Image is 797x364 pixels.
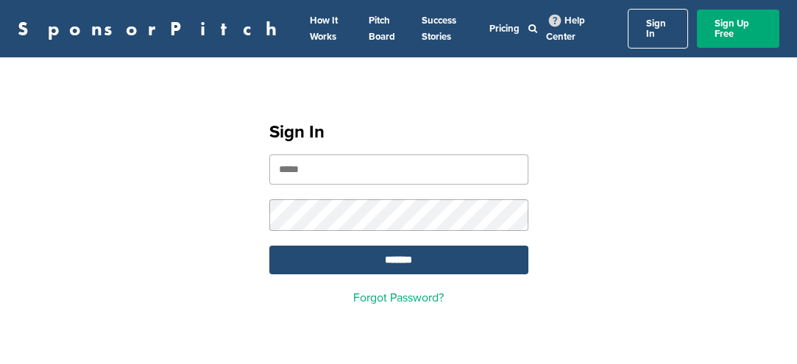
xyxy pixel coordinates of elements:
a: Sign In [628,9,689,49]
a: Forgot Password? [353,290,444,305]
a: Pitch Board [369,15,395,43]
a: Pricing [489,23,520,35]
a: Help Center [546,12,585,46]
a: How It Works [310,15,338,43]
a: Success Stories [422,15,456,43]
h1: Sign In [269,119,528,146]
a: SponsorPitch [18,19,286,38]
a: Sign Up Free [697,10,779,48]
